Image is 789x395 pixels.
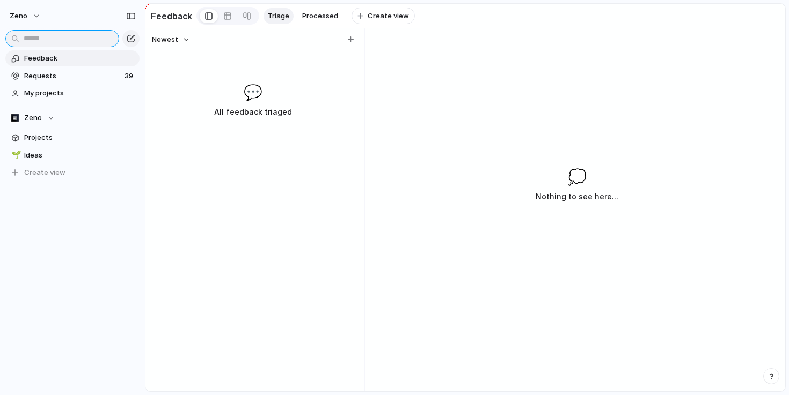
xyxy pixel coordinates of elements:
[536,190,618,203] h3: Nothing to see here...
[5,85,140,101] a: My projects
[264,8,294,24] a: Triage
[24,167,65,178] span: Create view
[352,8,415,25] button: Create view
[24,113,42,123] span: Zeno
[10,11,27,21] span: Zeno
[152,34,178,45] span: Newest
[151,10,192,23] h2: Feedback
[5,50,140,66] a: Feedback
[5,147,140,163] a: 🌱Ideas
[244,81,262,103] span: 💬
[24,71,121,81] span: Requests
[150,33,192,47] button: Newest
[10,150,20,161] button: 🌱
[24,150,136,161] span: Ideas
[5,110,140,126] button: Zeno
[5,165,140,181] button: Create view
[368,11,409,21] span: Create view
[5,68,140,84] a: Requests39
[298,8,342,24] a: Processed
[125,71,135,81] span: 39
[568,166,587,188] span: 💭
[24,88,136,99] span: My projects
[5,8,46,25] button: Zeno
[5,130,140,146] a: Projects
[11,149,19,161] div: 🌱
[302,11,338,21] span: Processed
[268,11,289,21] span: Triage
[24,53,136,64] span: Feedback
[171,106,335,118] h3: All feedback triaged
[24,132,136,143] span: Projects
